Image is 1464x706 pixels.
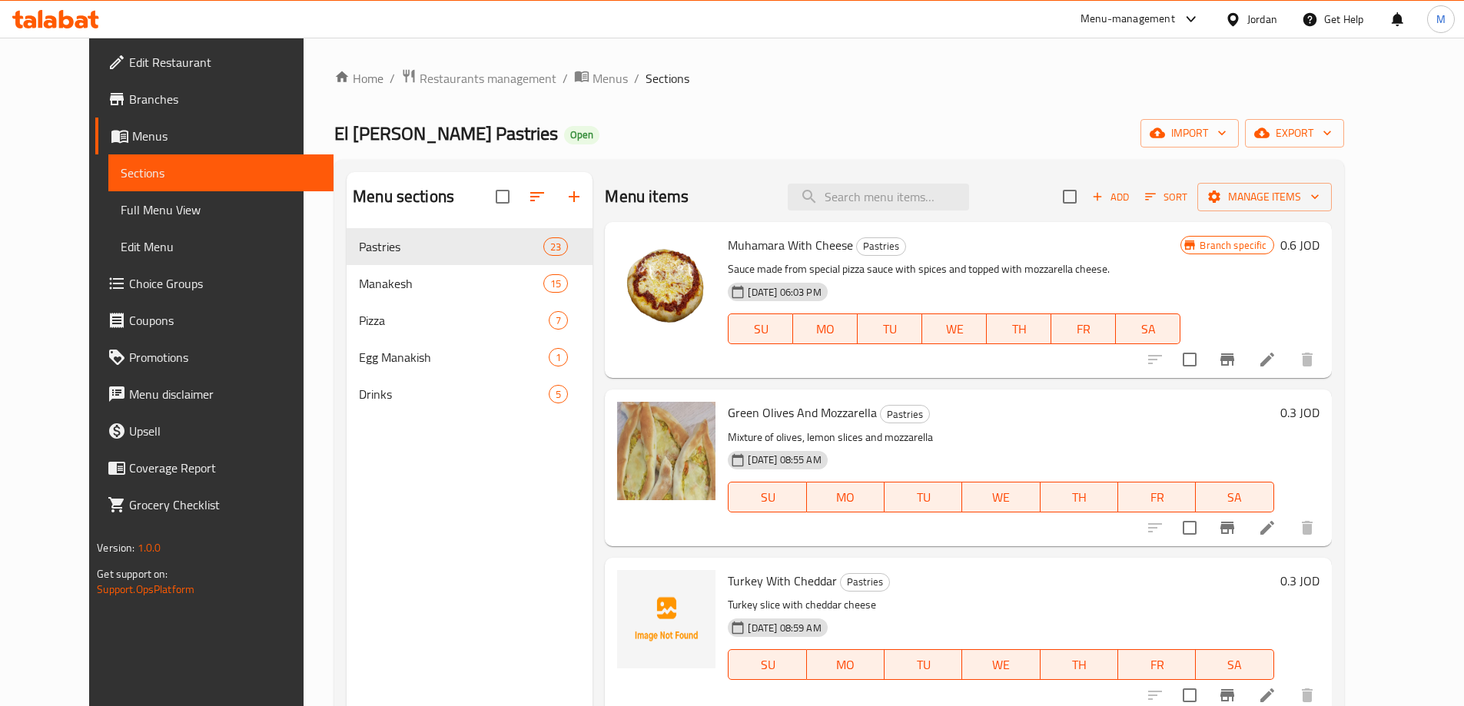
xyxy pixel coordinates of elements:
[1081,10,1175,28] div: Menu-management
[97,538,134,558] span: Version:
[813,486,878,509] span: MO
[97,579,194,599] a: Support.OpsPlatform
[646,69,689,88] span: Sections
[95,339,334,376] a: Promotions
[1257,124,1332,143] span: export
[1051,313,1116,344] button: FR
[347,228,593,265] div: Pastries23
[605,185,689,208] h2: Menu items
[856,237,906,256] div: Pastries
[840,573,890,592] div: Pastries
[742,285,827,300] span: [DATE] 06:03 PM
[347,265,593,302] div: Manakesh15
[634,69,639,88] li: /
[728,428,1273,447] p: Mixture of olives, lemon slices and mozzarella
[97,564,168,584] span: Get support on:
[359,237,543,256] span: Pastries
[799,318,852,340] span: MO
[129,90,321,108] span: Branches
[788,184,969,210] input: search
[617,570,715,668] img: Turkey With Cheddar
[544,277,567,291] span: 15
[95,118,334,154] a: Menus
[121,164,321,182] span: Sections
[1057,318,1110,340] span: FR
[841,573,889,591] span: Pastries
[564,128,599,141] span: Open
[735,318,787,340] span: SU
[121,201,321,219] span: Full Menu View
[486,181,519,213] span: Select all sections
[544,240,567,254] span: 23
[1202,654,1267,676] span: SA
[968,654,1034,676] span: WE
[987,313,1051,344] button: TH
[962,482,1040,512] button: WE
[993,318,1045,340] span: TH
[129,274,321,293] span: Choice Groups
[922,313,987,344] button: WE
[129,53,321,71] span: Edit Restaurant
[95,413,334,449] a: Upsell
[962,649,1040,680] button: WE
[359,311,549,330] div: Pizza
[1145,188,1187,206] span: Sort
[1086,185,1135,209] span: Add item
[95,81,334,118] a: Branches
[549,313,567,328] span: 7
[549,311,568,330] div: items
[858,313,922,344] button: TU
[1047,654,1112,676] span: TH
[95,44,334,81] a: Edit Restaurant
[1122,318,1174,340] span: SA
[1289,341,1326,378] button: delete
[1209,509,1246,546] button: Branch-specific-item
[1135,185,1197,209] span: Sort items
[728,649,806,680] button: SU
[1258,519,1276,537] a: Edit menu item
[1196,482,1273,512] button: SA
[556,178,593,215] button: Add section
[1153,124,1227,143] span: import
[807,482,885,512] button: MO
[129,459,321,477] span: Coverage Report
[549,385,568,403] div: items
[1245,119,1344,147] button: export
[968,486,1034,509] span: WE
[359,385,549,403] div: Drinks
[742,621,827,635] span: [DATE] 08:59 AM
[390,69,395,88] li: /
[857,237,905,255] span: Pastries
[95,376,334,413] a: Menu disclaimer
[563,69,568,88] li: /
[543,237,568,256] div: items
[1047,486,1112,509] span: TH
[549,348,568,366] div: items
[1141,185,1191,209] button: Sort
[1436,11,1446,28] span: M
[617,402,715,500] img: Green Olives And Mozzarella
[864,318,916,340] span: TU
[132,127,321,145] span: Menus
[549,350,567,365] span: 1
[1258,350,1276,369] a: Edit menu item
[1124,486,1190,509] span: FR
[138,538,161,558] span: 1.0.0
[359,348,549,366] span: Egg Manakish
[1054,181,1086,213] span: Select section
[1210,187,1320,207] span: Manage items
[347,302,593,339] div: Pizza7
[1258,686,1276,704] a: Edit menu item
[420,69,556,88] span: Restaurants management
[359,274,543,293] span: Manakesh
[129,496,321,514] span: Grocery Checklist
[813,654,878,676] span: MO
[129,422,321,440] span: Upsell
[728,595,1273,615] p: Turkey slice with cheddar cheese
[121,237,321,256] span: Edit Menu
[334,69,383,88] a: Home
[1118,649,1196,680] button: FR
[885,482,962,512] button: TU
[728,260,1180,279] p: Sauce made from special pizza sauce with spices and topped with mozzarella cheese.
